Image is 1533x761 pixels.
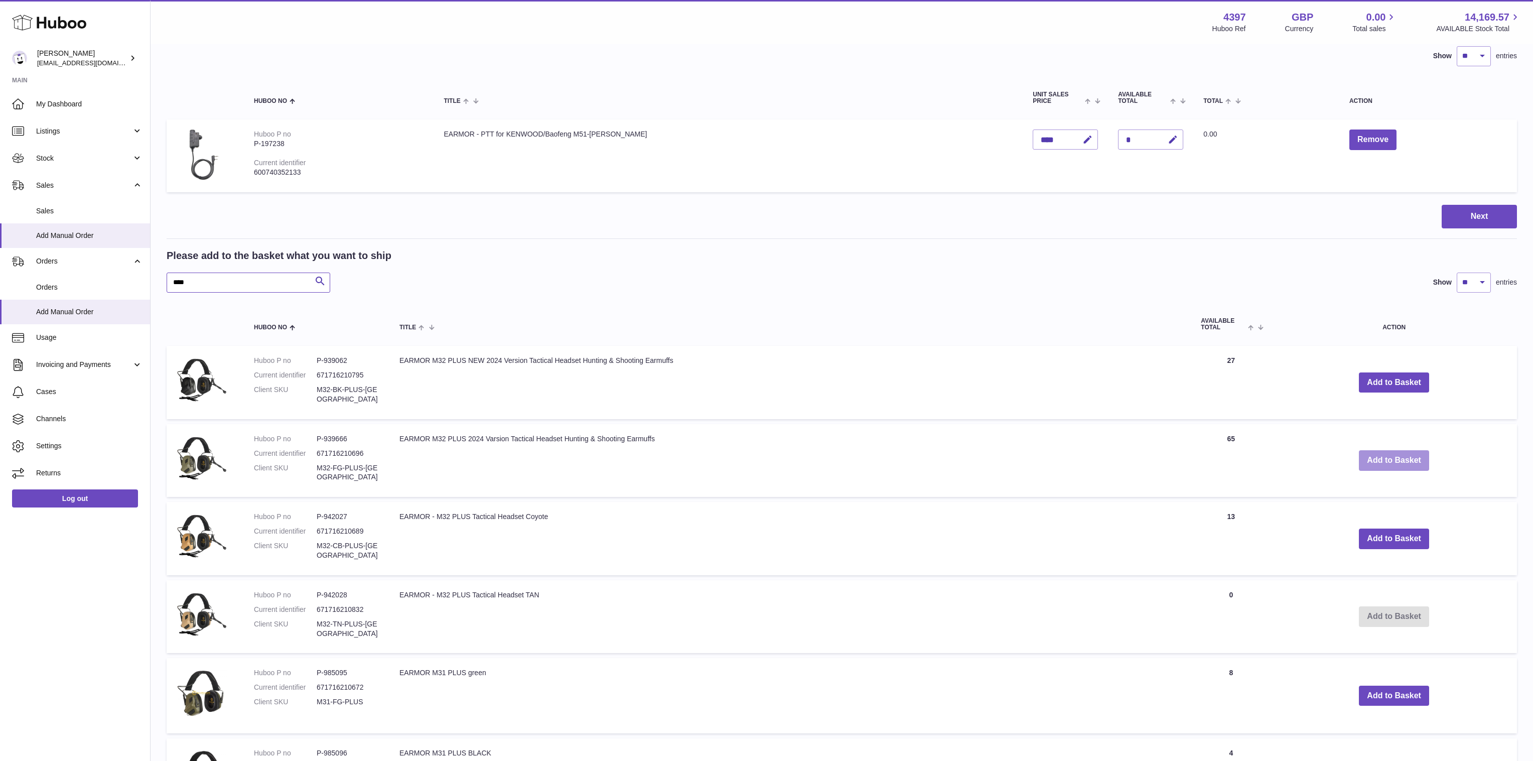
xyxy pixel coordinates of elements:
img: EARMOR - M32 PLUS Tactical Headset TAN [177,590,227,641]
span: Returns [36,468,143,478]
dd: P-939666 [317,434,379,444]
span: Huboo no [254,324,287,331]
dt: Huboo P no [254,512,317,522]
a: Log out [12,489,138,508]
td: 8 [1191,658,1271,733]
dd: P-939062 [317,356,379,365]
span: Settings [36,441,143,451]
dd: P-985096 [317,748,379,758]
td: EARMOR M31 PLUS green [389,658,1191,733]
dd: P-942028 [317,590,379,600]
div: P-197238 [254,139,424,149]
span: Orders [36,257,132,266]
span: Sales [36,181,132,190]
dd: 671716210832 [317,605,379,614]
td: EARMOR - M32 PLUS Tactical Headset TAN [389,580,1191,654]
span: Huboo no [254,98,287,104]
a: 0.00 Total sales [1352,11,1397,34]
dd: 671716210795 [317,370,379,380]
div: [PERSON_NAME] [37,49,127,68]
img: EARMOR - M32 PLUS Tactical Headset Coyote [177,512,227,562]
span: My Dashboard [36,99,143,109]
span: Orders [36,283,143,292]
span: 14,169.57 [1465,11,1509,24]
div: Current identifier [254,159,306,167]
td: 0 [1191,580,1271,654]
dd: 671716210672 [317,683,379,692]
dd: P-942027 [317,512,379,522]
dt: Huboo P no [254,590,317,600]
span: 0.00 [1366,11,1386,24]
img: EARMOR M31 PLUS green [177,668,227,720]
td: 65 [1191,424,1271,497]
button: Add to Basket [1359,686,1429,706]
span: Listings [36,126,132,136]
dt: Current identifier [254,527,317,536]
button: Add to Basket [1359,529,1429,549]
td: EARMOR M32 PLUS 2024 Varsion Tactical Headset Hunting & Shooting Earmuffs [389,424,1191,497]
span: AVAILABLE Total [1118,91,1168,104]
td: 27 [1191,346,1271,419]
span: AVAILABLE Stock Total [1436,24,1521,34]
span: Cases [36,387,143,397]
span: entries [1496,278,1517,287]
th: Action [1271,308,1517,341]
td: 13 [1191,502,1271,575]
span: Invoicing and Payments [36,360,132,369]
span: Total [1203,98,1223,104]
dt: Huboo P no [254,668,317,678]
span: Title [399,324,416,331]
dd: M32-FG-PLUS-[GEOGRAPHIC_DATA] [317,463,379,482]
span: Add Manual Order [36,307,143,317]
dd: M32-CB-PLUS-[GEOGRAPHIC_DATA] [317,541,379,560]
dt: Client SKU [254,619,317,639]
button: Remove [1349,130,1397,150]
td: EARMOR - M32 PLUS Tactical Headset Coyote [389,502,1191,575]
dd: M31-FG-PLUS [317,697,379,707]
img: EARMOR M32 PLUS 2024 Varsion Tactical Headset Hunting & Shooting Earmuffs [177,434,227,484]
span: [EMAIL_ADDRESS][DOMAIN_NAME] [37,59,148,67]
td: EARMOR - PTT for KENWOOD/Baofeng M51-[PERSON_NAME] [434,119,1023,192]
button: Add to Basket [1359,450,1429,471]
dd: P-985095 [317,668,379,678]
a: 14,169.57 AVAILABLE Stock Total [1436,11,1521,34]
span: entries [1496,51,1517,61]
span: Sales [36,206,143,216]
img: EARMOR M32 PLUS NEW 2024 Version Tactical Headset Hunting & Shooting Earmuffs [177,356,227,406]
button: Next [1442,205,1517,228]
span: Total sales [1352,24,1397,34]
dt: Huboo P no [254,356,317,365]
h2: Please add to the basket what you want to ship [167,249,391,263]
strong: 4397 [1223,11,1246,24]
span: Channels [36,414,143,424]
label: Show [1433,278,1452,287]
span: Stock [36,154,132,163]
dt: Client SKU [254,463,317,482]
dt: Current identifier [254,370,317,380]
dd: 671716210696 [317,449,379,458]
dt: Current identifier [254,605,317,614]
dd: M32-TN-PLUS-[GEOGRAPHIC_DATA] [317,619,379,639]
td: EARMOR M32 PLUS NEW 2024 Version Tactical Headset Hunting & Shooting Earmuffs [389,346,1191,419]
div: Huboo Ref [1212,24,1246,34]
label: Show [1433,51,1452,61]
dt: Current identifier [254,449,317,458]
button: Add to Basket [1359,372,1429,393]
div: Currency [1285,24,1314,34]
span: Add Manual Order [36,231,143,240]
strong: GBP [1292,11,1313,24]
dd: M32-BK-PLUS-[GEOGRAPHIC_DATA] [317,385,379,404]
img: drumnnbass@gmail.com [12,51,27,66]
span: Usage [36,333,143,342]
dt: Client SKU [254,697,317,707]
dt: Client SKU [254,541,317,560]
dd: 671716210689 [317,527,379,536]
div: 600740352133 [254,168,424,177]
dt: Current identifier [254,683,317,692]
img: EARMOR - PTT for KENWOOD/Baofeng M51-KEN [177,130,227,180]
div: Huboo P no [254,130,291,138]
span: Title [444,98,460,104]
dt: Huboo P no [254,748,317,758]
dt: Client SKU [254,385,317,404]
dt: Huboo P no [254,434,317,444]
